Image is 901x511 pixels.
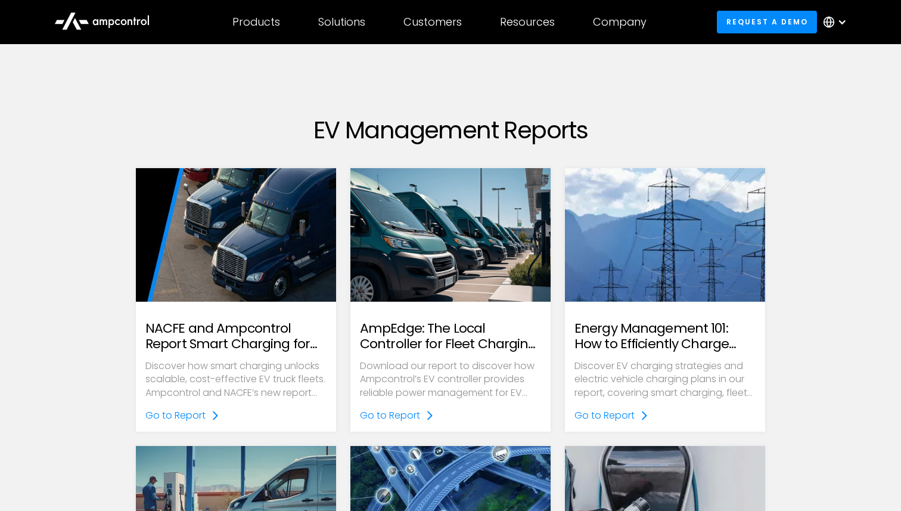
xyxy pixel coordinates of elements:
[403,16,462,29] div: Customers
[574,409,649,422] a: Go to Report
[360,409,434,422] a: Go to Report
[500,16,555,29] div: Resources
[145,360,327,399] p: Discover how smart charging unlocks scalable, cost-effective EV truck fleets. Ampcontrol and NACF...
[574,321,756,352] h2: Energy Management 101: How to Efficiently Charge Electric Fleets
[717,11,817,33] a: Request a demo
[360,409,420,422] div: Go to Report
[360,360,541,399] p: Download our report to discover how Ampcontrol’s EV controller provides reliable power management...
[145,321,327,352] h2: NACFE and Ampcontrol Report Smart Charging for Electric Truck Depots
[232,16,280,29] div: Products
[318,16,365,29] div: Solutions
[593,16,647,29] div: Company
[136,116,765,144] h1: EV Management Reports
[145,409,220,422] a: Go to Report
[574,360,756,399] p: Discover EV charging strategies and electric vehicle charging plans in our report, covering smart...
[360,321,541,352] h2: AmpEdge: The Local Controller for Fleet Charging Sites Report
[574,409,635,422] div: Go to Report
[145,409,206,422] div: Go to Report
